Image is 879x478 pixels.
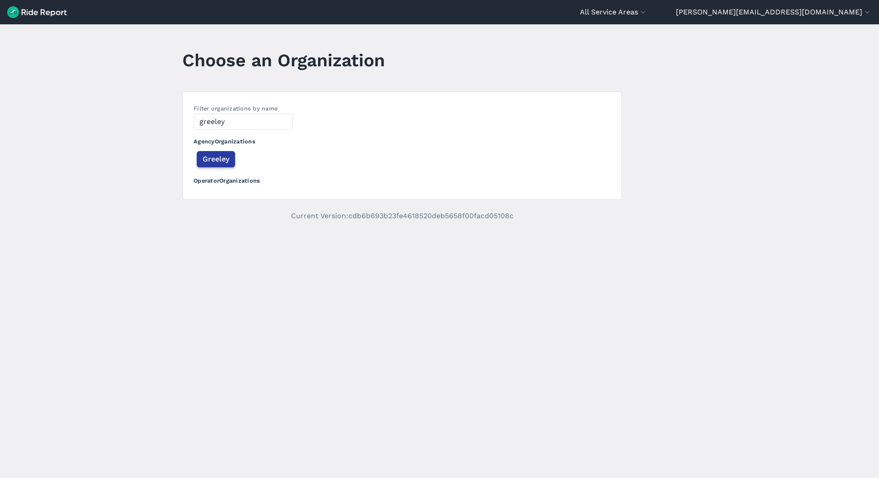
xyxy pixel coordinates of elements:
[194,130,611,149] h3: Agency Organizations
[182,211,622,221] p: Current Version: cdb6b693b23fe4618520deb5658f00facd05108c
[203,154,229,165] span: Greeley
[194,169,611,188] h3: Operator Organizations
[194,114,293,130] input: Filter by name
[7,6,67,18] img: Ride Report
[676,7,872,18] button: [PERSON_NAME][EMAIL_ADDRESS][DOMAIN_NAME]
[197,151,235,167] button: Greeley
[580,7,648,18] button: All Service Areas
[194,105,278,112] label: Filter organizations by name
[182,48,385,73] h1: Choose an Organization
